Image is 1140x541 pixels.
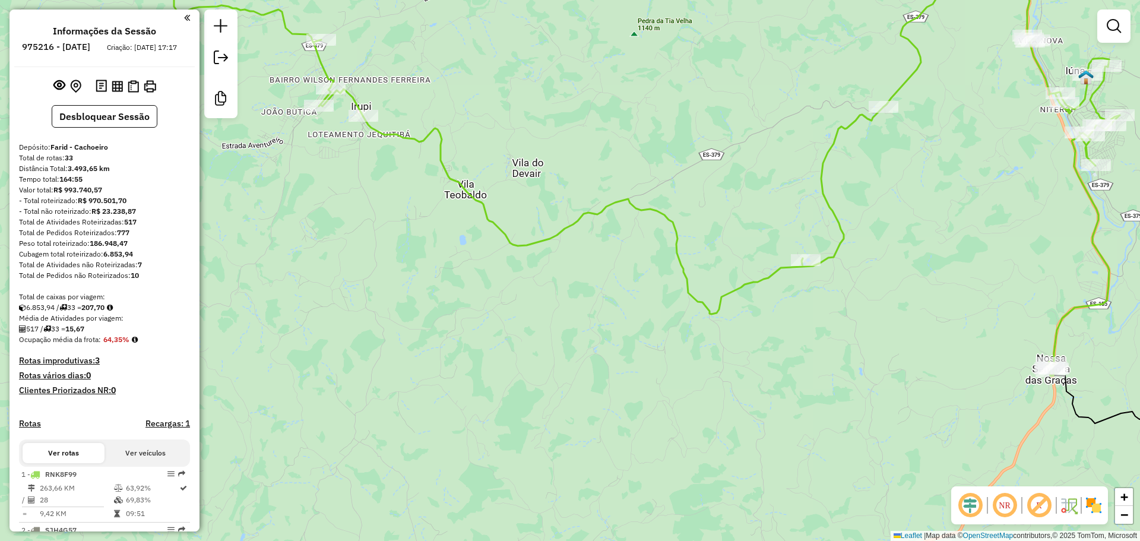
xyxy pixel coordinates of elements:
strong: 15,67 [65,324,84,333]
span: Exibir rótulo [1025,491,1053,520]
div: Cubagem total roteirizado: [19,249,190,260]
div: Distância Total: [19,163,190,174]
span: Ocultar NR [990,491,1019,520]
button: Desbloquear Sessão [52,105,157,128]
i: % de utilização do peso [114,485,123,492]
td: 69,83% [125,494,179,506]
div: Total de Atividades não Roteirizadas: [19,260,190,270]
span: SJH4G57 [45,526,77,534]
i: Distância Total [28,485,35,492]
i: Rota otimizada [180,485,187,492]
div: Criação: [DATE] 17:17 [102,42,182,53]
span: | [924,531,926,540]
i: Total de rotas [59,304,67,311]
em: Rota exportada [178,526,185,533]
td: 09:51 [125,508,179,520]
strong: 64,35% [103,335,129,344]
div: - Total roteirizado: [19,195,190,206]
div: Valor total: [19,185,190,195]
div: Total de Atividades Roteirizadas: [19,217,190,227]
td: 28 [39,494,113,506]
strong: 3.493,65 km [68,164,110,173]
img: Fluxo de ruas [1059,496,1078,515]
i: Tempo total em rota [114,510,120,517]
button: Logs desbloquear sessão [93,77,109,96]
span: Ocupação média da frota: [19,335,101,344]
div: Tempo total: [19,174,190,185]
div: Média de Atividades por viagem: [19,313,190,324]
strong: R$ 993.740,57 [53,185,102,194]
strong: 186.948,47 [90,239,128,248]
div: Total de caixas por viagem: [19,292,190,302]
td: = [21,508,27,520]
div: Total de Pedidos não Roteirizados: [19,270,190,281]
td: 63,92% [125,482,179,494]
div: Total de Pedidos Roteirizados: [19,227,190,238]
img: Exibir/Ocultar setores [1084,496,1103,515]
a: Clique aqui para minimizar o painel [184,11,190,24]
strong: 207,70 [81,303,104,312]
span: 1 - [21,470,77,479]
td: 9,42 KM [39,508,113,520]
i: Meta Caixas/viagem: 1,00 Diferença: 206,70 [107,304,113,311]
td: / [21,494,27,506]
h4: Informações da Sessão [53,26,156,37]
em: Opções [167,470,175,477]
strong: 0 [111,385,116,396]
h4: Rotas vários dias: [19,371,190,381]
i: Total de Atividades [19,325,26,333]
strong: 0 [86,370,91,381]
strong: R$ 23.238,87 [91,207,136,216]
a: Nova sessão e pesquisa [209,14,233,41]
strong: 10 [131,271,139,280]
a: Exportar sessão [209,46,233,72]
h4: Rotas improdutivas: [19,356,190,366]
button: Ver veículos [104,443,186,463]
span: 2 - [21,526,77,534]
a: OpenStreetMap [963,531,1014,540]
button: Ver rotas [23,443,104,463]
img: Iuna [1078,69,1094,85]
a: Criar modelo [209,87,233,113]
button: Imprimir Rotas [141,78,159,95]
em: Rota exportada [178,470,185,477]
div: Map data © contributors,© 2025 TomTom, Microsoft [891,531,1140,541]
h6: 975216 - [DATE] [22,42,90,52]
em: Média calculada utilizando a maior ocupação (%Peso ou %Cubagem) de cada rota da sessão. Rotas cro... [132,336,138,343]
strong: 3 [95,355,100,366]
div: Peso total roteirizado: [19,238,190,249]
div: 517 / 33 = [19,324,190,334]
strong: 517 [124,217,137,226]
td: 263,66 KM [39,482,113,494]
a: Zoom out [1115,506,1133,524]
div: - Total não roteirizado: [19,206,190,217]
span: + [1120,489,1128,504]
span: − [1120,507,1128,522]
i: Cubagem total roteirizado [19,304,26,311]
a: Rotas [19,419,41,429]
div: Total de rotas: [19,153,190,163]
strong: 777 [117,228,129,237]
a: Leaflet [894,531,922,540]
strong: 164:55 [59,175,83,184]
a: Exibir filtros [1102,14,1126,38]
em: Opções [167,526,175,533]
div: Depósito: [19,142,190,153]
i: % de utilização da cubagem [114,496,123,504]
strong: 7 [138,260,142,269]
button: Visualizar Romaneio [125,78,141,95]
a: Zoom in [1115,488,1133,506]
i: Total de Atividades [28,496,35,504]
div: 6.853,94 / 33 = [19,302,190,313]
strong: R$ 970.501,70 [78,196,126,205]
h4: Recargas: 1 [145,419,190,429]
i: Total de rotas [43,325,51,333]
strong: Farid - Cachoeiro [50,143,108,151]
span: RNK8F99 [45,470,77,479]
span: Ocultar deslocamento [956,491,984,520]
button: Exibir sessão original [51,77,68,96]
button: Visualizar relatório de Roteirização [109,78,125,94]
button: Centralizar mapa no depósito ou ponto de apoio [68,77,84,96]
strong: 33 [65,153,73,162]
